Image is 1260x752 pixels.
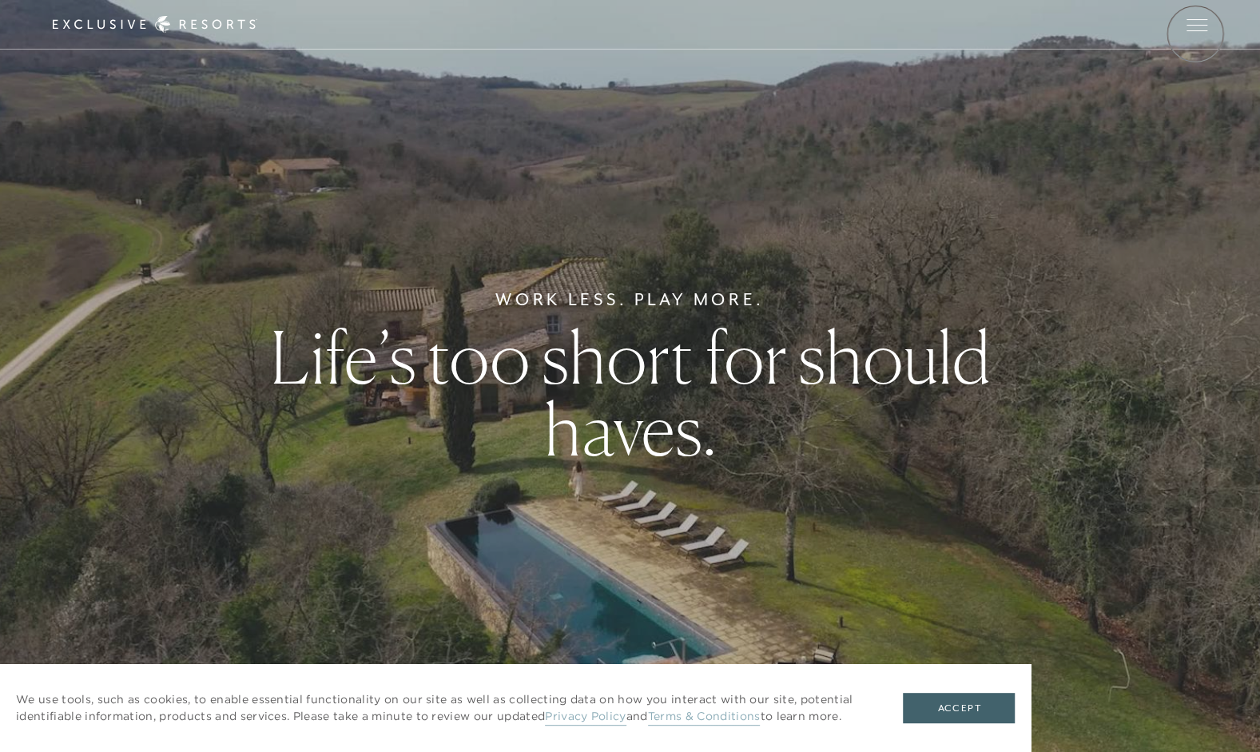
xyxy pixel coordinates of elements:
button: Open navigation [1186,19,1207,30]
p: We use tools, such as cookies, to enable essential functionality on our site as well as collectin... [16,691,871,725]
a: Privacy Policy [545,709,626,726]
button: Accept [903,693,1015,723]
h1: Life’s too short for should haves. [221,321,1040,465]
a: Terms & Conditions [648,709,761,726]
h6: Work Less. Play More. [495,287,765,312]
